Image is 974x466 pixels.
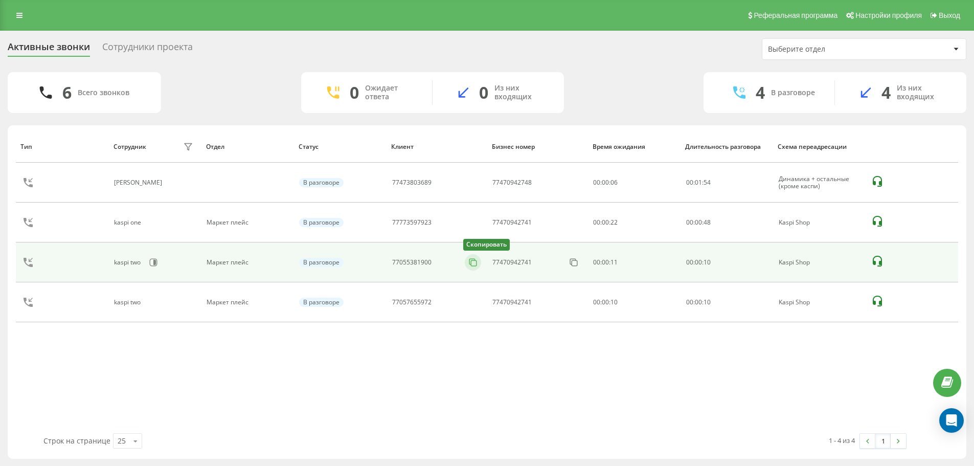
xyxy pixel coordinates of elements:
[299,143,381,150] div: Статус
[686,259,711,266] div: : :
[8,41,90,57] div: Активные звонки
[771,88,815,97] div: В разговоре
[593,143,675,150] div: Время ожидания
[392,219,432,226] div: 77773597923
[102,41,193,57] div: Сотрудники проекта
[754,11,837,19] span: Реферальная программа
[686,179,711,186] div: : :
[593,219,674,226] div: 00:00:22
[492,299,532,306] div: 77470942741
[686,298,693,306] span: 00
[779,219,860,226] div: Kaspi Shop
[391,143,482,150] div: Клиент
[881,83,891,102] div: 4
[114,299,143,306] div: kaspi two
[207,219,288,226] div: Маркет плейс
[779,175,860,190] div: Динамика + остальные (кроме каспи)
[492,179,532,186] div: 77470942748
[299,178,344,187] div: В разговоре
[756,83,765,102] div: 4
[939,408,964,433] div: Open Intercom Messenger
[704,218,711,227] span: 48
[479,83,488,102] div: 0
[492,143,583,150] div: Бизнес номер
[685,143,768,150] div: Длительность разговора
[593,299,674,306] div: 00:00:10
[686,218,693,227] span: 00
[114,259,143,266] div: kaspi two
[392,179,432,186] div: 77473803689
[829,435,855,446] div: 1 - 4 из 4
[704,298,711,306] span: 10
[20,143,103,150] div: Тип
[114,143,146,150] div: Сотрудник
[114,179,165,186] div: [PERSON_NAME]
[463,239,510,251] div: Скопировать
[875,434,891,448] a: 1
[686,178,693,187] span: 00
[704,178,711,187] span: 54
[855,11,922,19] span: Настройки профиля
[392,299,432,306] div: 77057655972
[365,84,417,101] div: Ожидает ответа
[43,436,110,446] span: Строк на странице
[939,11,960,19] span: Выход
[114,219,144,226] div: kaspi one
[686,299,711,306] div: : :
[695,178,702,187] span: 01
[897,84,951,101] div: Из них входящих
[78,88,129,97] div: Всего звонков
[206,143,289,150] div: Отдел
[695,258,702,267] span: 00
[494,84,549,101] div: Из них входящих
[350,83,359,102] div: 0
[207,299,288,306] div: Маркет плейс
[492,219,532,226] div: 77470942741
[593,179,674,186] div: 00:00:06
[779,259,860,266] div: Kaspi Shop
[768,45,890,54] div: Выберите отдел
[695,298,702,306] span: 00
[392,259,432,266] div: 77055381900
[299,218,344,227] div: В разговоре
[695,218,702,227] span: 00
[778,143,860,150] div: Схема переадресации
[492,259,532,266] div: 77470942741
[207,259,288,266] div: Маркет плейс
[62,83,72,102] div: 6
[704,258,711,267] span: 10
[593,259,674,266] div: 00:00:11
[299,258,344,267] div: В разговоре
[299,298,344,307] div: В разговоре
[686,258,693,267] span: 00
[118,436,126,446] div: 25
[779,299,860,306] div: Kaspi Shop
[686,219,711,226] div: : :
